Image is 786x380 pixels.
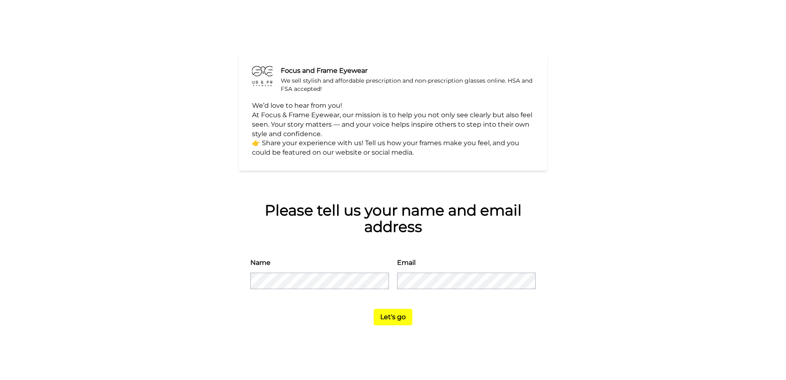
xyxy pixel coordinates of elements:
label: Email [397,258,416,268]
span: We’d love to hear from you! [252,102,342,109]
div: Focus and Frame Eyewear [281,66,534,76]
span: 👉 Share your experience with us! Tell us how your frames make you feel, and you could be featured... [252,139,521,156]
img: We sell stylish and affordable prescription and non-prescription glasses online. HSA and FSA acce... [252,66,273,86]
div: We sell stylish and affordable prescription and non-prescription glasses online. HSA and FSA acce... [281,76,534,93]
button: Let's go [374,309,412,325]
div: Please tell us your name and email address [250,202,536,235]
label: Name [250,258,270,268]
span: At Focus & Frame Eyewear, our mission is to help you not only see clearly but also feel seen. You... [252,111,534,138]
